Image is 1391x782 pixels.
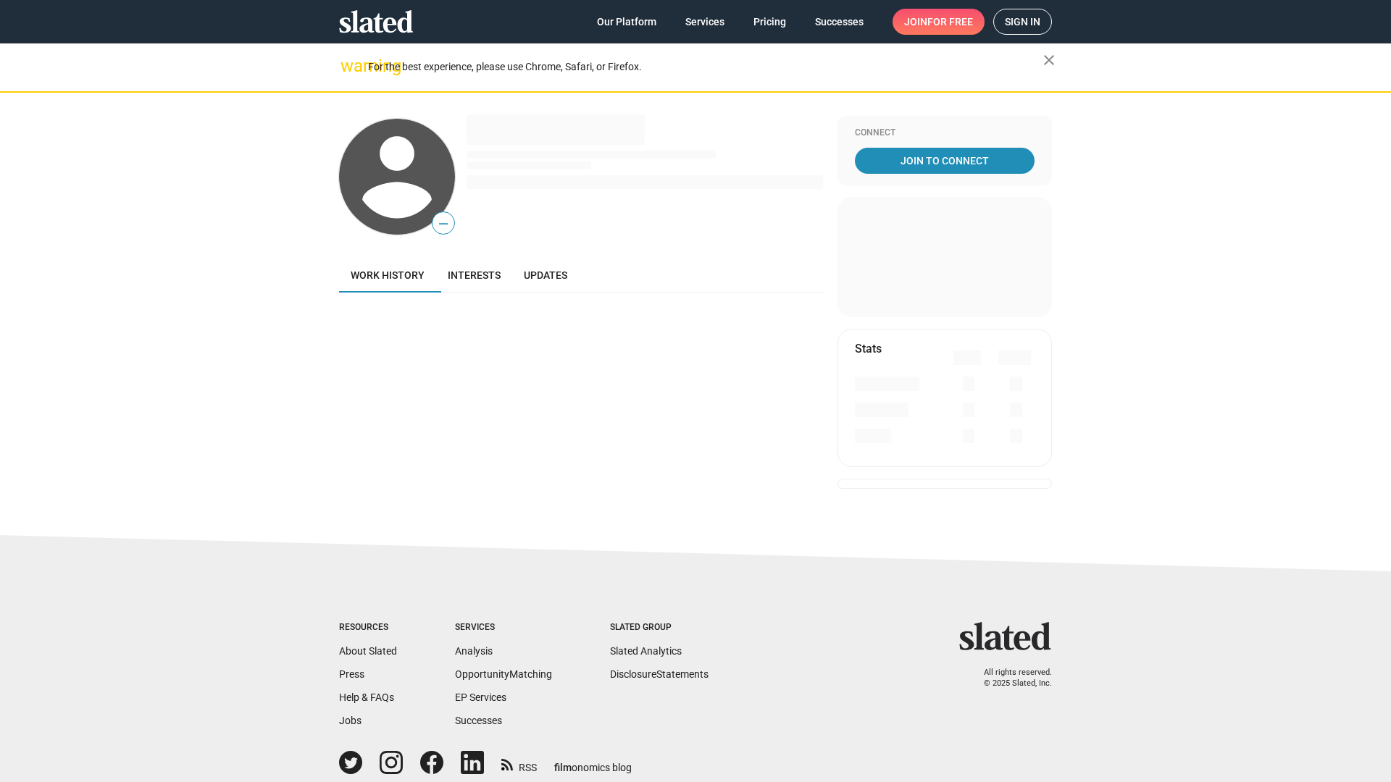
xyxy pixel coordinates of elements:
a: Join To Connect [855,148,1035,174]
span: Join To Connect [858,148,1032,174]
a: Our Platform [585,9,668,35]
span: — [433,214,454,233]
a: Successes [803,9,875,35]
span: Join [904,9,973,35]
a: Sign in [993,9,1052,35]
span: Work history [351,269,425,281]
div: Resources [339,622,397,634]
a: Help & FAQs [339,691,394,703]
a: Press [339,668,364,680]
a: Work history [339,258,436,293]
div: For the best experience, please use Chrome, Safari, or Firefox. [368,57,1043,77]
span: Successes [815,9,864,35]
a: Jobs [339,715,362,726]
a: Interests [436,258,512,293]
mat-icon: warning [341,57,358,75]
a: Successes [455,715,502,726]
a: RSS [501,752,537,775]
p: All rights reserved. © 2025 Slated, Inc. [969,668,1052,689]
span: Updates [524,269,567,281]
mat-card-title: Stats [855,341,882,356]
a: Pricing [742,9,798,35]
div: Services [455,622,552,634]
a: About Slated [339,645,397,657]
a: EP Services [455,691,506,703]
a: Services [674,9,736,35]
span: for free [927,9,973,35]
div: Connect [855,127,1035,139]
mat-icon: close [1040,51,1058,69]
span: Pricing [753,9,786,35]
div: Slated Group [610,622,709,634]
span: Sign in [1005,9,1040,34]
a: Slated Analytics [610,645,682,657]
a: Updates [512,258,579,293]
a: DisclosureStatements [610,668,709,680]
span: Our Platform [597,9,656,35]
span: film [554,762,572,773]
a: OpportunityMatching [455,668,552,680]
a: filmonomics blog [554,749,632,775]
span: Services [685,9,724,35]
a: Joinfor free [893,9,985,35]
a: Analysis [455,645,493,657]
span: Interests [448,269,501,281]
